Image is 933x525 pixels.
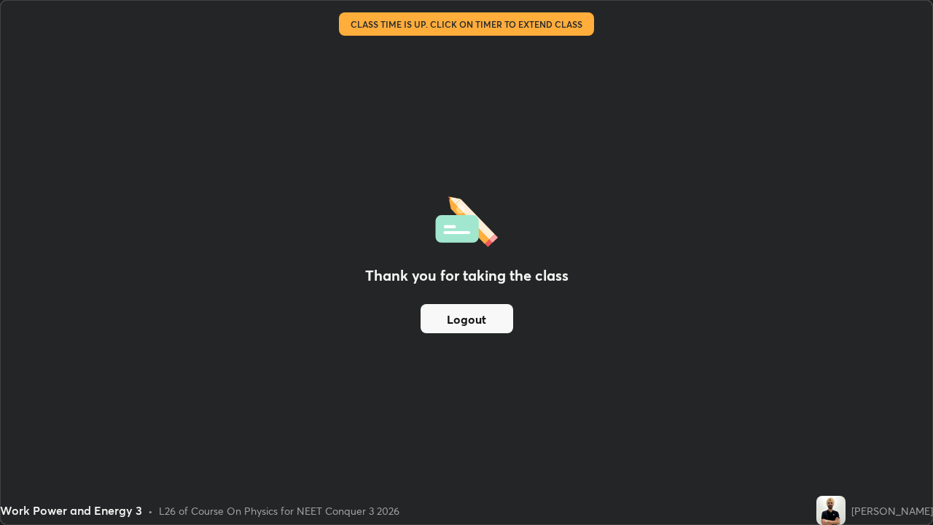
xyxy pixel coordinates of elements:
button: Logout [421,304,513,333]
img: 005cbbf573f34bd8842bca7b046eec8b.jpg [816,496,846,525]
div: L26 of Course On Physics for NEET Conquer 3 2026 [159,503,399,518]
div: • [148,503,153,518]
img: offlineFeedback.1438e8b3.svg [435,192,498,247]
div: [PERSON_NAME] [851,503,933,518]
h2: Thank you for taking the class [365,265,569,287]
